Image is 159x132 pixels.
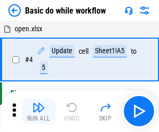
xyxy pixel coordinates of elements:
img: Settings menu [138,4,151,17]
img: Main button [130,103,147,119]
img: Back [8,4,21,17]
img: Run All [32,101,45,114]
button: Skip [89,99,122,124]
div: Skip [99,115,112,122]
span: # 4 [25,55,33,64]
img: Support [125,6,133,15]
button: Run All [22,99,55,124]
div: to [131,47,137,55]
img: Skip [99,101,112,114]
span: open.xlsx [15,25,42,33]
div: Basic do while workflow [25,6,106,16]
div: Update [50,45,75,57]
div: cell [79,47,89,55]
div: 5 [40,62,47,74]
div: Run All [27,115,51,122]
div: Sheet1!A5 [93,45,127,57]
